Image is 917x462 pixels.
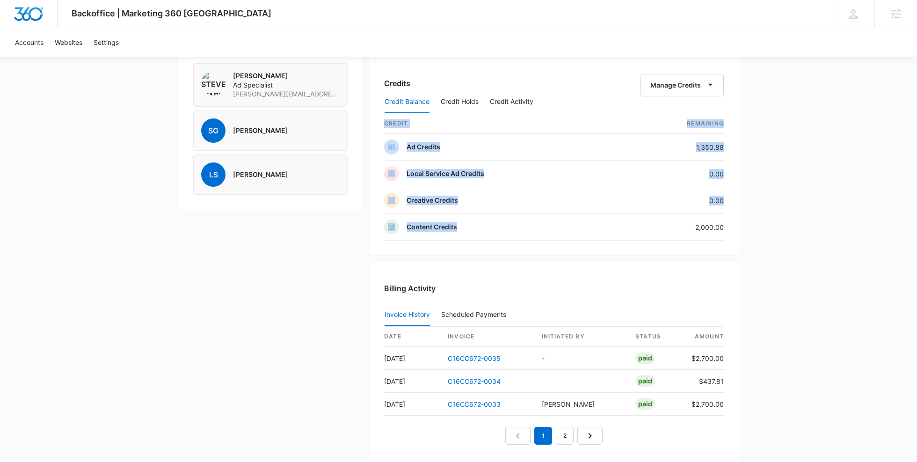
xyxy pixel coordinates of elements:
h3: Credits [384,78,410,89]
button: Credit Balance [385,91,429,113]
td: 2,000.00 [625,214,724,241]
span: LS [201,162,226,187]
a: C16CC672-0035 [448,354,501,362]
span: Backoffice | Marketing 360 [GEOGRAPHIC_DATA] [72,8,271,18]
div: Paid [635,398,655,410]
th: status [628,327,684,347]
nav: Pagination [505,427,603,445]
th: date [384,327,440,347]
span: SG [201,118,226,143]
a: Page 2 [556,427,574,445]
a: Accounts [9,28,49,57]
td: [DATE] [384,370,440,393]
td: 0.00 [625,187,724,214]
td: - [534,347,628,370]
td: $2,700.00 [684,393,724,416]
a: C16CC672-0034 [448,377,501,385]
p: Local Service Ad Credits [407,169,484,178]
p: [PERSON_NAME] [233,71,340,81]
span: Ad Specialist [233,81,340,90]
td: $437.81 [684,370,724,393]
a: C16CC672-0033 [448,400,501,408]
th: invoice [440,327,534,347]
button: Credit Activity [490,91,533,113]
span: [PERSON_NAME][EMAIL_ADDRESS][PERSON_NAME][DOMAIN_NAME] [233,89,340,99]
button: Invoice History [385,304,430,326]
p: Creative Credits [407,196,458,205]
button: Manage Credits [640,74,724,96]
a: Next Page [577,427,603,445]
th: amount [684,327,724,347]
p: Ad Credits [407,142,440,152]
th: Remaining [625,114,724,134]
td: 1,350.88 [625,134,724,161]
button: Credit Holds [441,91,479,113]
p: [PERSON_NAME] [233,170,288,179]
td: [PERSON_NAME] [534,393,628,416]
p: [PERSON_NAME] [233,126,288,135]
div: Paid [635,352,655,364]
div: Scheduled Payments [441,311,510,318]
td: [DATE] [384,347,440,370]
a: Settings [88,28,124,57]
h3: Billing Activity [384,283,724,294]
th: credit [384,114,625,134]
em: 1 [534,427,552,445]
td: [DATE] [384,393,440,416]
td: 0.00 [625,161,724,187]
td: $2,700.00 [684,347,724,370]
p: Content Credits [407,222,457,232]
a: Websites [49,28,88,57]
img: Steven Warren [201,71,226,95]
th: Initiated By [534,327,628,347]
div: Paid [635,375,655,387]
